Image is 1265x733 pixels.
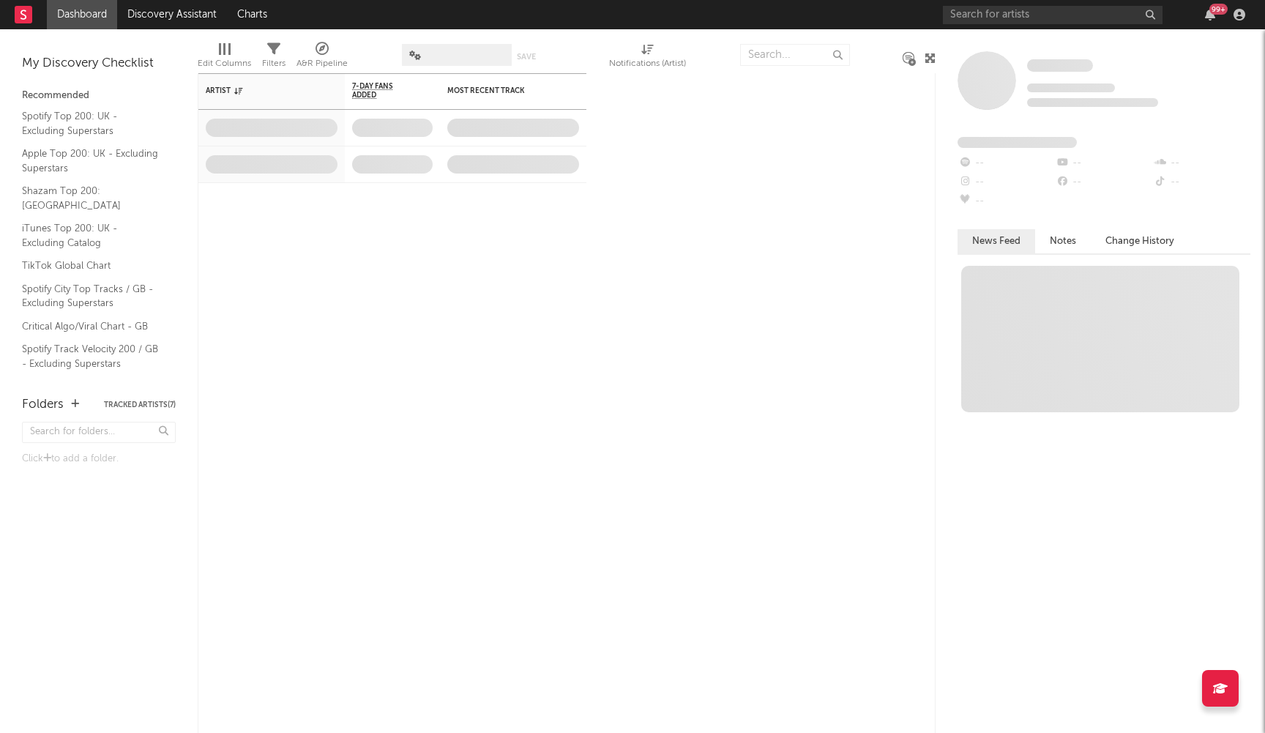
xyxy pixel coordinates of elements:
[22,183,161,213] a: Shazam Top 200: [GEOGRAPHIC_DATA]
[943,6,1163,24] input: Search for artists
[262,37,286,79] div: Filters
[296,55,348,72] div: A&R Pipeline
[1055,173,1152,192] div: --
[958,229,1035,253] button: News Feed
[1153,154,1250,173] div: --
[22,220,161,250] a: iTunes Top 200: UK - Excluding Catalog
[22,422,176,443] input: Search for folders...
[447,86,557,95] div: Most Recent Track
[22,87,176,105] div: Recommended
[22,396,64,414] div: Folders
[1035,229,1091,253] button: Notes
[958,137,1077,148] span: Fans Added by Platform
[104,401,176,409] button: Tracked Artists(7)
[1055,154,1152,173] div: --
[262,55,286,72] div: Filters
[1027,59,1093,72] span: Some Artist
[22,341,161,371] a: Spotify Track Velocity 200 / GB - Excluding Superstars
[1027,59,1093,73] a: Some Artist
[22,258,161,274] a: TikTok Global Chart
[22,108,161,138] a: Spotify Top 200: UK - Excluding Superstars
[22,450,176,468] div: Click to add a folder.
[609,37,686,79] div: Notifications (Artist)
[1205,9,1215,21] button: 99+
[958,173,1055,192] div: --
[296,37,348,79] div: A&R Pipeline
[958,192,1055,211] div: --
[22,319,161,335] a: Critical Algo/Viral Chart - GB
[1209,4,1228,15] div: 99 +
[1027,83,1115,92] span: Tracking Since: [DATE]
[1027,98,1158,107] span: 0 fans last week
[206,86,316,95] div: Artist
[1153,173,1250,192] div: --
[517,53,536,61] button: Save
[22,55,176,72] div: My Discovery Checklist
[198,37,251,79] div: Edit Columns
[22,281,161,311] a: Spotify City Top Tracks / GB - Excluding Superstars
[609,55,686,72] div: Notifications (Artist)
[352,82,411,100] span: 7-Day Fans Added
[1091,229,1189,253] button: Change History
[22,146,161,176] a: Apple Top 200: UK - Excluding Superstars
[198,55,251,72] div: Edit Columns
[740,44,850,66] input: Search...
[958,154,1055,173] div: --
